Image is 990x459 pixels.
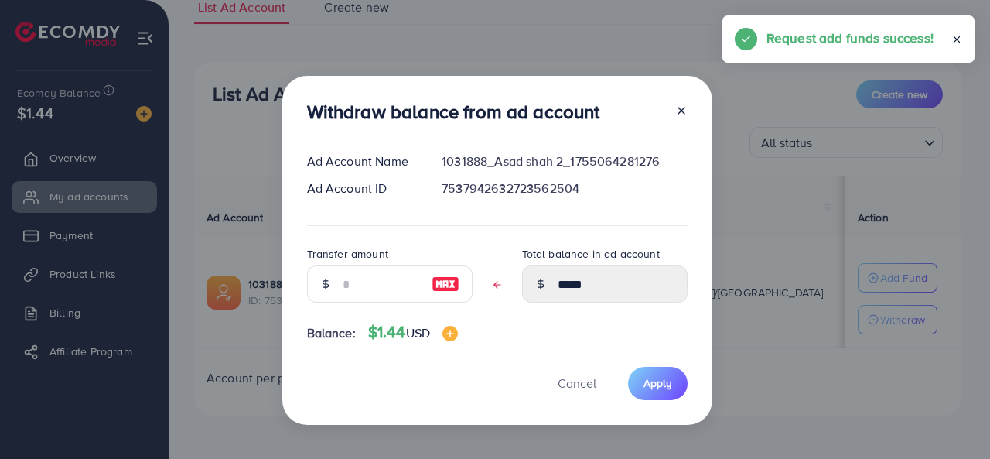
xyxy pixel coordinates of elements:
[295,180,430,197] div: Ad Account ID
[924,389,978,447] iframe: Chat
[432,275,459,293] img: image
[538,367,616,400] button: Cancel
[522,246,660,262] label: Total balance in ad account
[429,152,699,170] div: 1031888_Asad shah 2_1755064281276
[307,324,356,342] span: Balance:
[558,375,596,392] span: Cancel
[307,246,388,262] label: Transfer amount
[766,28,934,48] h5: Request add funds success!
[368,323,458,342] h4: $1.44
[628,367,688,400] button: Apply
[643,375,672,391] span: Apply
[442,326,458,341] img: image
[307,101,600,123] h3: Withdraw balance from ad account
[406,324,430,341] span: USD
[295,152,430,170] div: Ad Account Name
[429,180,699,197] div: 7537942632723562504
